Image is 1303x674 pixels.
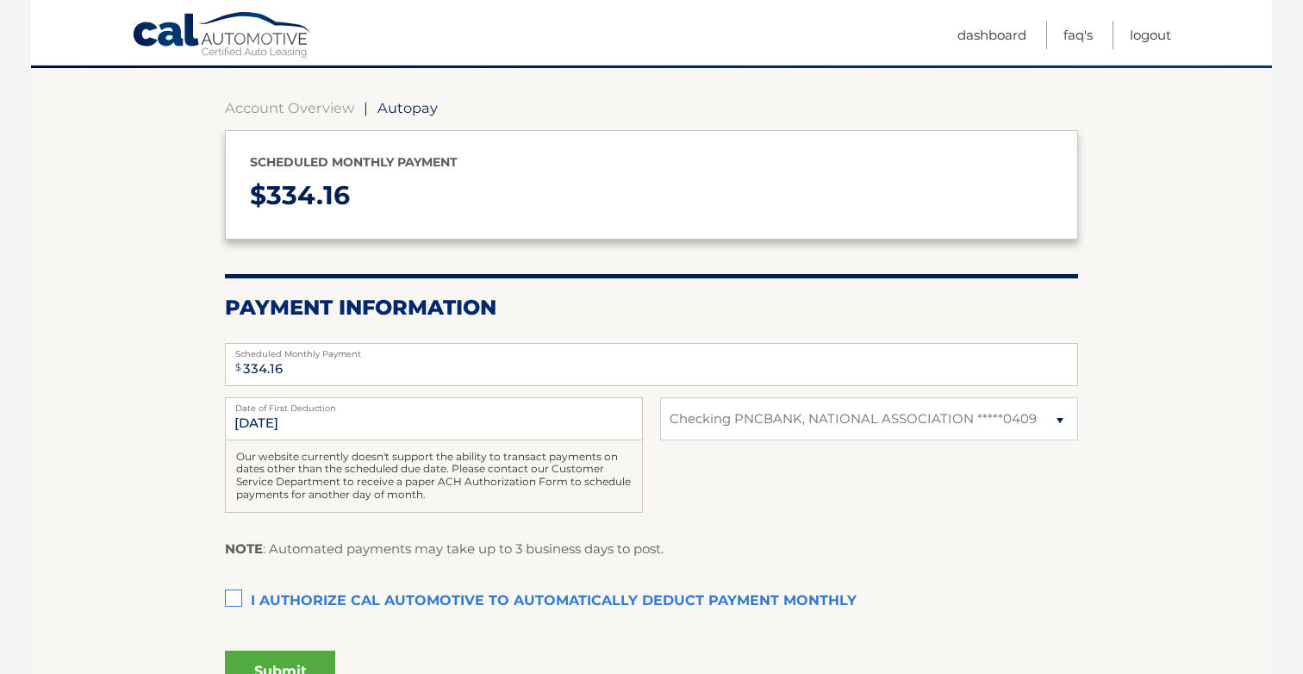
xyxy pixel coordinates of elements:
label: Date of First Deduction [225,397,643,411]
p: : Automated payments may take up to 3 business days to post. [225,538,664,560]
span: | [364,99,368,116]
strong: NOTE [225,540,263,557]
a: Logout [1130,21,1171,49]
label: Scheduled Monthly Payment [225,343,1078,357]
span: $ [230,348,246,387]
input: Payment Date [225,397,643,440]
input: Payment Amount [225,343,1078,386]
a: FAQ's [1063,21,1093,49]
h2: Payment Information [225,295,1078,321]
div: Our website currently doesn't support the ability to transact payments on dates other than the sc... [225,440,643,513]
span: Autopay [377,99,438,116]
a: Dashboard [957,21,1026,49]
p: $ [250,173,1053,219]
p: Scheduled monthly payment [250,152,1053,173]
a: Account Overview [225,99,354,116]
a: Cal Automotive [132,11,313,61]
label: I authorize cal automotive to automatically deduct payment monthly [225,584,1078,619]
span: 334.16 [266,179,350,211]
